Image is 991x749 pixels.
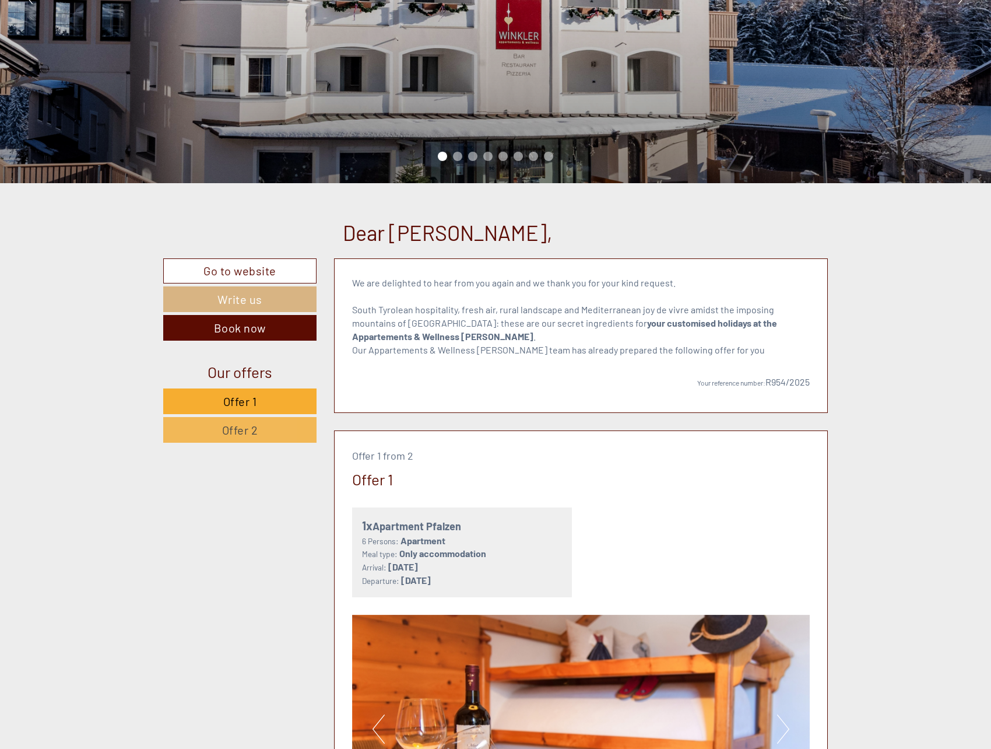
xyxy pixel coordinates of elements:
strong: your customised holidays at the Appartements & Wellness [PERSON_NAME] [352,317,777,342]
b: Only accommodation [399,548,486,559]
span: Offer 1 from 2 [352,449,413,462]
button: Next [777,715,789,744]
span: Offer 1 [223,394,257,408]
div: Offer 1 [352,468,393,490]
h1: Dear [PERSON_NAME], [343,221,553,244]
small: Arrival: [362,562,386,572]
small: Meal type: [362,549,398,559]
b: 1x [362,519,372,533]
span: Your reference number: [697,379,765,387]
div: Apartment Pfalzen [362,517,563,534]
span: Offer 2 [222,423,258,437]
a: Book now [163,315,317,341]
p: R954/2025 [352,362,810,389]
b: Apartment [400,535,445,546]
a: Go to website [163,258,317,283]
button: Previous [372,715,385,744]
p: We are delighted to hear from you again and we thank you for your kind request. South Tyrolean ho... [352,276,810,356]
b: [DATE] [388,561,418,572]
small: 6 Persons: [362,536,399,546]
b: [DATE] [401,575,431,586]
small: Departure: [362,576,399,586]
div: Our offers [163,361,317,383]
a: Write us [163,286,317,312]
